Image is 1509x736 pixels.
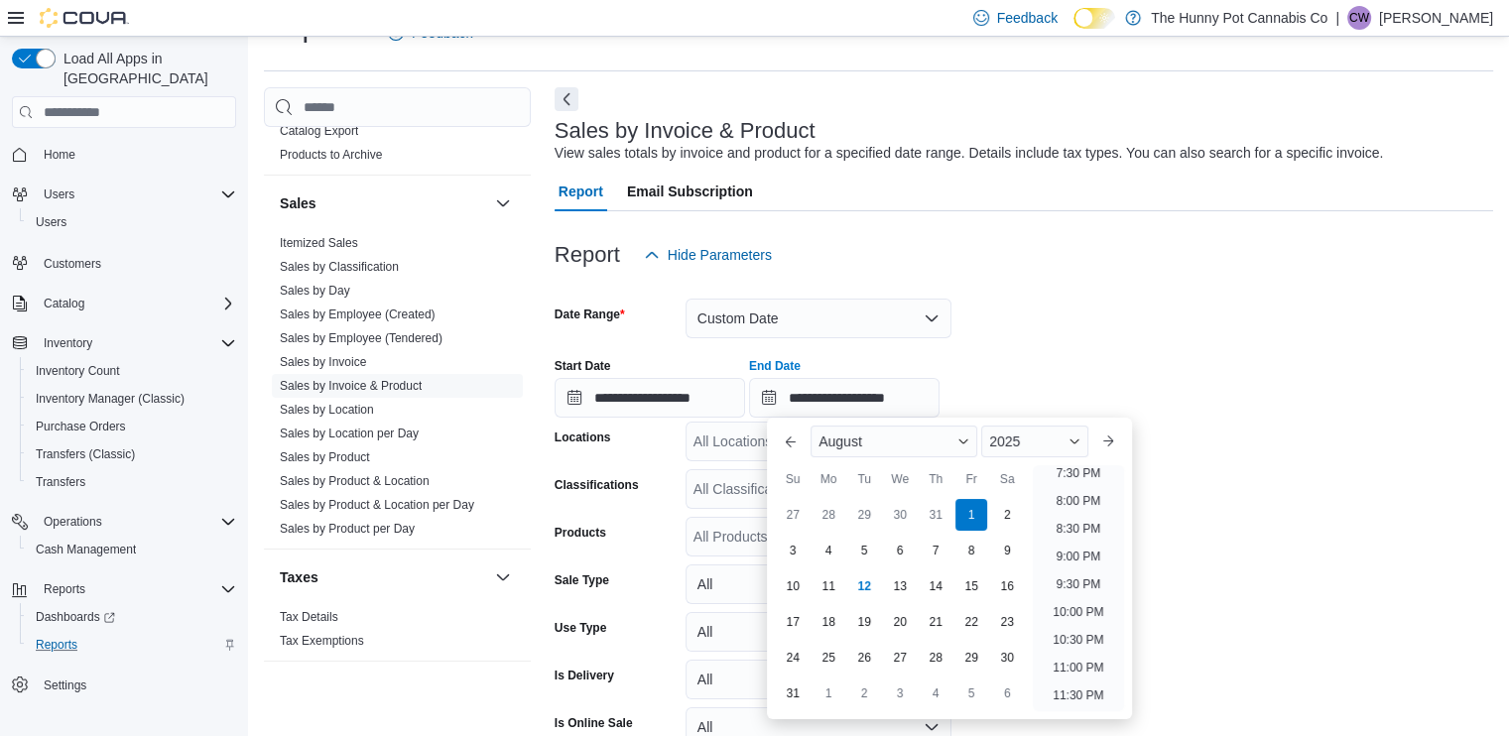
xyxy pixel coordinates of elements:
li: 9:00 PM [1049,545,1109,568]
div: day-29 [848,499,880,531]
a: Tax Exemptions [280,634,364,648]
button: Taxes [491,565,515,589]
a: Customers [36,252,109,276]
h3: Sales by Invoice & Product [555,119,816,143]
div: day-4 [813,535,844,566]
div: day-31 [777,677,809,709]
label: Use Type [555,620,606,636]
div: Sa [991,463,1023,495]
span: Purchase Orders [28,415,236,438]
button: Purchase Orders [20,413,244,440]
span: Sales by Product [280,449,370,465]
span: Settings [44,677,86,693]
button: Sales [491,191,515,215]
li: 8:00 PM [1049,489,1109,513]
button: All [686,612,951,652]
li: 8:30 PM [1049,517,1109,541]
label: Is Delivery [555,668,614,683]
span: Users [28,210,236,234]
p: The Hunny Pot Cannabis Co [1151,6,1327,30]
a: Home [36,143,83,167]
div: day-14 [920,570,951,602]
span: Sales by Employee (Tendered) [280,330,442,346]
div: August, 2025 [775,497,1025,711]
span: Transfers (Classic) [28,442,236,466]
div: Button. Open the month selector. August is currently selected. [811,426,977,457]
span: Sales by Day [280,283,350,299]
input: Dark Mode [1073,8,1115,29]
div: day-4 [920,677,951,709]
span: Inventory Count [36,363,120,379]
span: Users [36,214,66,230]
a: Sales by Product [280,450,370,464]
div: day-13 [884,570,916,602]
div: day-10 [777,570,809,602]
span: Products to Archive [280,147,382,163]
div: day-2 [991,499,1023,531]
div: day-1 [813,677,844,709]
a: Dashboards [20,603,244,631]
span: Reports [44,581,85,597]
button: Inventory Count [20,357,244,385]
span: Operations [36,510,236,534]
span: Inventory [36,331,236,355]
span: Feedback [997,8,1058,28]
button: Taxes [280,567,487,587]
p: | [1335,6,1339,30]
span: Sales by Product & Location per Day [280,497,474,513]
span: Catalog [44,296,84,311]
div: day-21 [920,606,951,638]
button: Reports [4,575,244,603]
div: We [884,463,916,495]
div: day-18 [813,606,844,638]
button: Users [4,181,244,208]
li: 9:30 PM [1049,572,1109,596]
a: Purchase Orders [28,415,134,438]
label: Locations [555,429,611,445]
label: Products [555,525,606,541]
div: day-26 [848,642,880,674]
span: Cash Management [28,538,236,561]
a: Sales by Product per Day [280,522,415,536]
div: day-5 [955,677,987,709]
div: Mo [813,463,844,495]
span: August [818,433,862,449]
button: Transfers (Classic) [20,440,244,468]
label: End Date [749,358,801,374]
div: day-15 [955,570,987,602]
a: Sales by Location [280,403,374,417]
span: Sales by Invoice [280,354,366,370]
button: Catalog [36,292,92,315]
a: Settings [36,674,94,697]
span: Catalog Export [280,123,358,139]
div: Fr [955,463,987,495]
span: Users [44,186,74,202]
span: Tax Details [280,609,338,625]
li: 11:30 PM [1045,683,1111,707]
span: Transfers [28,470,236,494]
div: day-6 [884,535,916,566]
span: Sales by Employee (Created) [280,307,436,322]
span: CW [1349,6,1369,30]
a: Sales by Employee (Tendered) [280,331,442,345]
a: Reports [28,633,85,657]
div: day-28 [813,499,844,531]
span: Sales by Location [280,402,374,418]
div: Cassidy Wales [1347,6,1371,30]
button: All [686,564,951,604]
a: Transfers [28,470,93,494]
span: Itemized Sales [280,235,358,251]
div: day-11 [813,570,844,602]
h3: Report [555,243,620,267]
a: Inventory Count [28,359,128,383]
a: Products to Archive [280,148,382,162]
span: Reports [36,637,77,653]
p: [PERSON_NAME] [1379,6,1493,30]
a: Sales by Invoice & Product [280,379,422,393]
a: Cash Management [28,538,144,561]
button: Previous Month [775,426,807,457]
label: Is Online Sale [555,715,633,731]
div: day-29 [955,642,987,674]
a: Itemized Sales [280,236,358,250]
a: Transfers (Classic) [28,442,143,466]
